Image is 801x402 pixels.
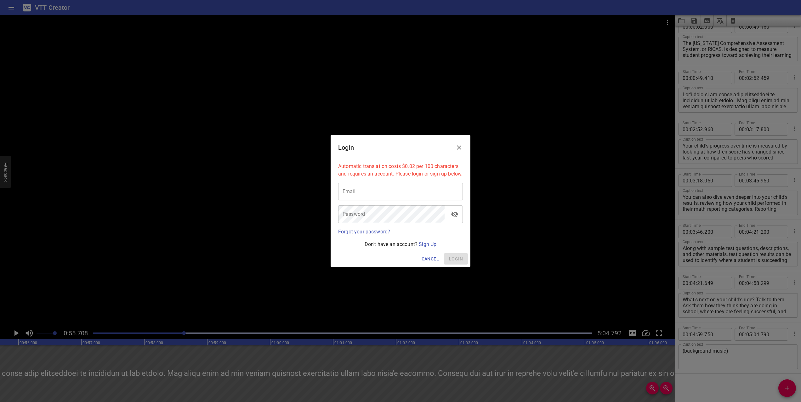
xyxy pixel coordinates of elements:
p: Don't have an account? [338,241,463,248]
h6: Login [338,142,354,153]
button: Close [452,140,467,155]
p: Automatic translation costs $0.02 per 100 characters and requires an account. Please login or sig... [338,163,463,178]
button: toggle password visibility [447,207,462,222]
span: Please enter your email and password above. [444,253,468,265]
a: Forgot your password? [338,229,390,235]
a: Sign Up [419,241,436,247]
span: Cancel [422,255,439,263]
button: Cancel [419,253,441,265]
